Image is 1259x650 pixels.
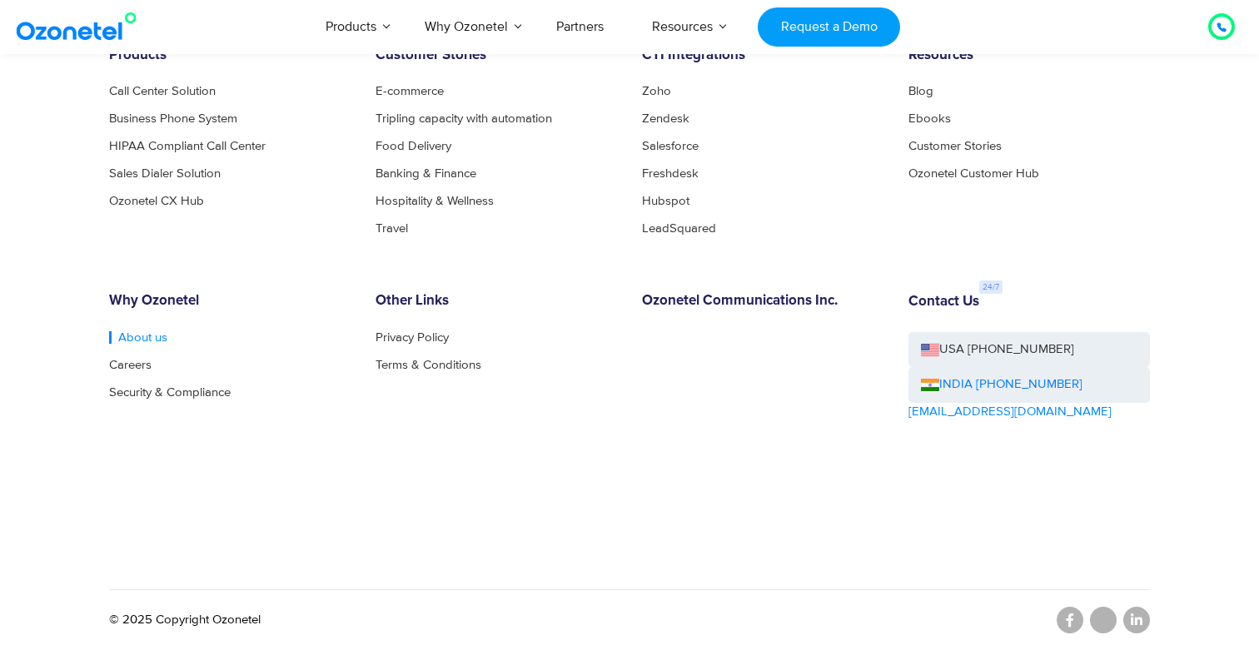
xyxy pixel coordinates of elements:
a: Ozonetel Customer Hub [908,167,1039,180]
h6: CTI Integrations [642,47,883,64]
a: E-commerce [376,85,444,97]
a: Ozonetel CX Hub [109,195,204,207]
a: LeadSquared [642,222,716,235]
a: Security & Compliance [109,386,231,399]
h6: Why Ozonetel [109,293,351,310]
a: Salesforce [642,140,699,152]
a: Careers [109,359,152,371]
a: Food Delivery [376,140,451,152]
h6: Ozonetel Communications Inc. [642,293,883,310]
a: Hubspot [642,195,689,207]
a: Ebooks [908,112,951,125]
a: Banking & Finance [376,167,476,180]
h6: Contact Us [908,294,979,310]
a: USA [PHONE_NUMBER] [908,332,1150,368]
a: Tripling capacity with automation [376,112,552,125]
h6: Other Links [376,293,617,310]
a: Privacy Policy [376,331,449,344]
img: us-flag.png [921,344,939,356]
a: Business Phone System [109,112,237,125]
a: Travel [376,222,408,235]
a: Freshdesk [642,167,699,180]
h6: Products [109,47,351,64]
a: Hospitality & Wellness [376,195,494,207]
a: About us [109,331,167,344]
a: INDIA [PHONE_NUMBER] [921,375,1082,394]
a: Zoho [642,85,671,97]
a: HIPAA Compliant Call Center [109,140,266,152]
a: Customer Stories [908,140,1002,152]
a: Sales Dialer Solution [109,167,221,180]
h6: Resources [908,47,1150,64]
a: Request a Demo [758,7,900,47]
p: © 2025 Copyright Ozonetel [109,611,261,630]
img: ind-flag.png [921,379,939,391]
a: Terms & Conditions [376,359,481,371]
a: [EMAIL_ADDRESS][DOMAIN_NAME] [908,403,1112,422]
a: Blog [908,85,933,97]
a: Zendesk [642,112,689,125]
a: Call Center Solution [109,85,216,97]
